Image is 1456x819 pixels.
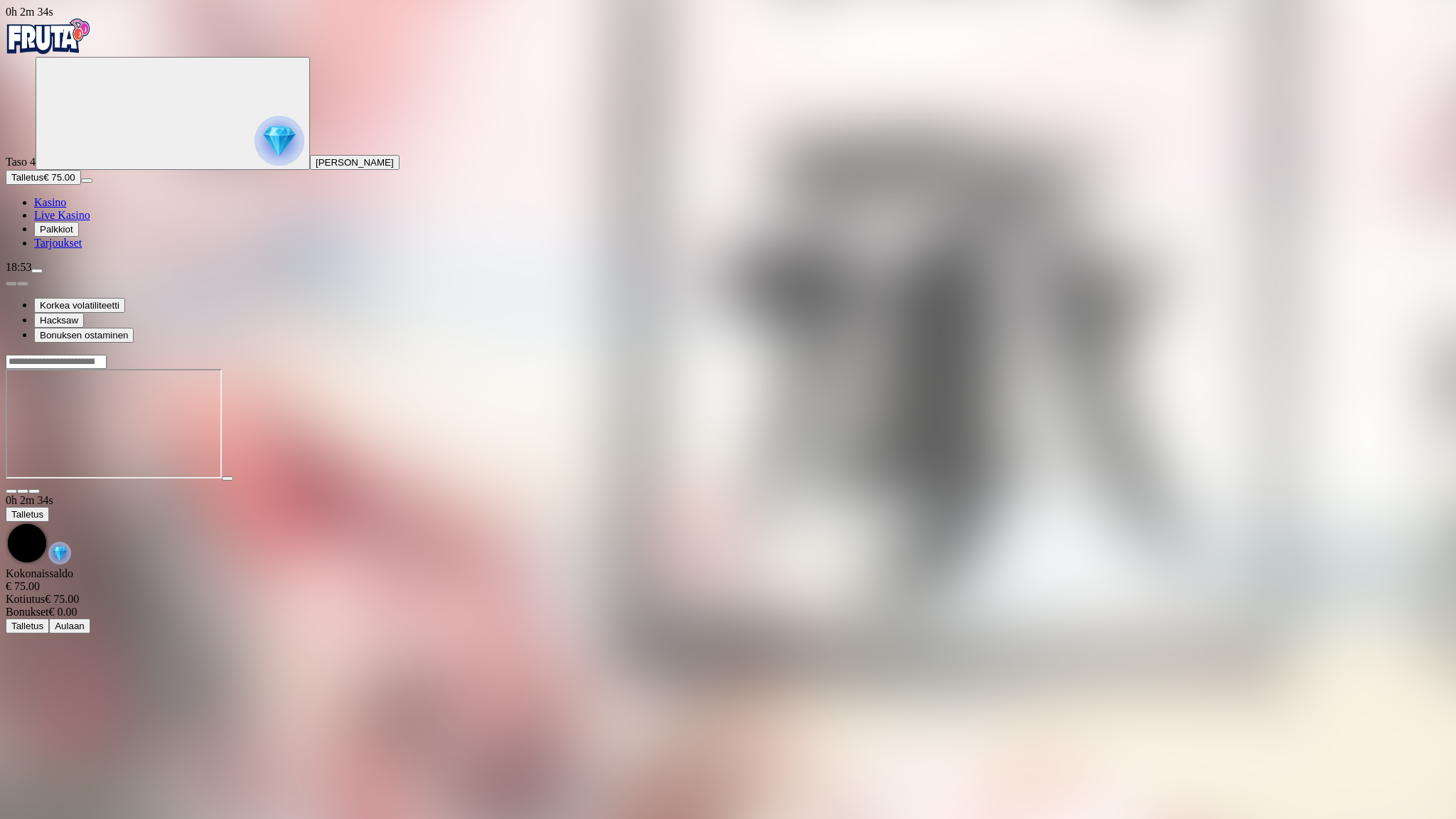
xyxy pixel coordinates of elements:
button: Bonuksen ostaminen [34,328,134,343]
div: € 0.00 [6,606,1450,619]
span: Aulaan [55,621,85,631]
button: menu [81,178,92,183]
button: prev slide [6,282,17,286]
span: Talletus [11,509,43,520]
img: Fruta [6,18,91,54]
a: Fruta [6,44,91,56]
div: Game menu content [6,567,1450,633]
span: Talletus [11,621,43,631]
div: € 75.00 [6,580,1450,593]
nav: Primary [6,18,1450,250]
button: [PERSON_NAME] [310,155,400,170]
button: Aulaan [49,619,90,633]
span: 18:53 [6,261,31,273]
button: menu [31,269,43,273]
span: [PERSON_NAME] [316,157,394,168]
button: play icon [222,476,233,481]
button: Talletusplus icon€ 75.00 [6,170,81,185]
button: Talletus [6,619,49,633]
img: reward-icon [48,542,71,564]
button: Korkea volatiliteetti [34,298,125,313]
button: Palkkiot [34,222,79,237]
button: reward progress [36,57,310,170]
div: Kokonaissaldo [6,567,1450,593]
div: Game menu [6,494,1450,567]
img: reward progress [255,116,304,166]
button: Hacksaw [34,313,84,328]
a: Kasino [34,196,66,208]
button: fullscreen-exit icon [28,489,40,493]
span: Palkkiot [40,224,73,235]
div: € 75.00 [6,593,1450,606]
span: Hacksaw [40,315,78,326]
a: Tarjoukset [34,237,82,249]
button: close icon [6,489,17,493]
span: Kotiutus [6,593,45,605]
span: user session time [6,6,53,18]
span: € 75.00 [43,172,75,183]
input: Search [6,355,107,369]
button: next slide [17,282,28,286]
button: chevron-down icon [17,489,28,493]
span: Talletus [11,172,43,183]
span: Bonuksen ostaminen [40,330,128,341]
button: Talletus [6,507,49,522]
iframe: Densho [6,369,222,478]
nav: Main menu [6,196,1450,250]
span: Bonukset [6,606,48,618]
span: Taso 4 [6,156,36,168]
span: Korkea volatiliteetti [40,300,119,311]
a: Live Kasino [34,209,90,221]
span: user session time [6,494,53,506]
